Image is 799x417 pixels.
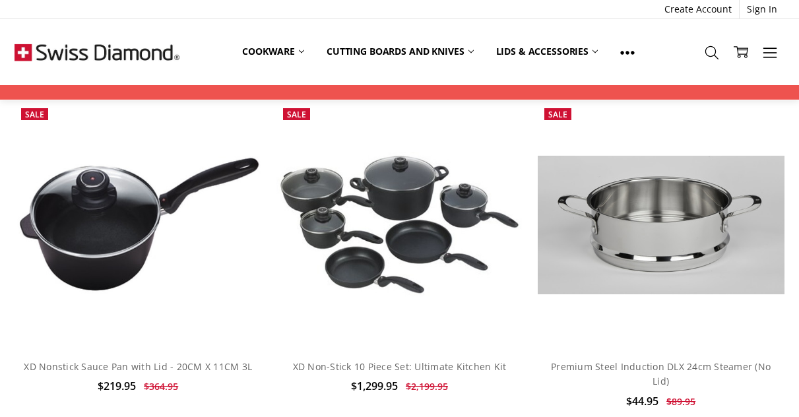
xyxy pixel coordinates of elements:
span: $2,199.95 [406,380,448,393]
a: Lids & Accessories [485,37,609,66]
span: Sale [548,109,567,120]
span: Sale [287,109,306,120]
span: $44.95 [626,394,658,408]
img: XD Nonstick Sauce Pan with Lid - 20CM X 11CM 3L [15,156,261,294]
a: Premium Steel Induction DLX 24cm Steamer (No Lid) [538,102,784,348]
span: $364.95 [144,380,178,393]
span: Sale [25,109,44,120]
img: Premium Steel Induction DLX 24cm Steamer (No Lid) [538,156,784,295]
a: XD Non-Stick 10 Piece Set: Ultimate Kitchen Kit [293,360,507,373]
a: XD Non-Stick 10 Piece Set: Ultimate Kitchen Kit [276,102,523,348]
a: XD Nonstick Sauce Pan with Lid - 20CM X 11CM 3L [24,360,252,373]
a: Cutting boards and knives [315,37,485,66]
img: Free Shipping On Every Order [15,19,179,85]
a: Premium Steel Induction DLX 24cm Steamer (No Lid) [551,360,771,387]
img: XD Non-Stick 10 Piece Set: Ultimate Kitchen Kit [276,152,523,298]
a: Cookware [231,37,315,66]
span: $1,299.95 [351,379,398,393]
span: $89.95 [666,395,695,408]
a: XD Nonstick Sauce Pan with Lid - 20CM X 11CM 3L [15,102,261,348]
a: Show All [609,37,646,67]
span: $219.95 [98,379,136,393]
